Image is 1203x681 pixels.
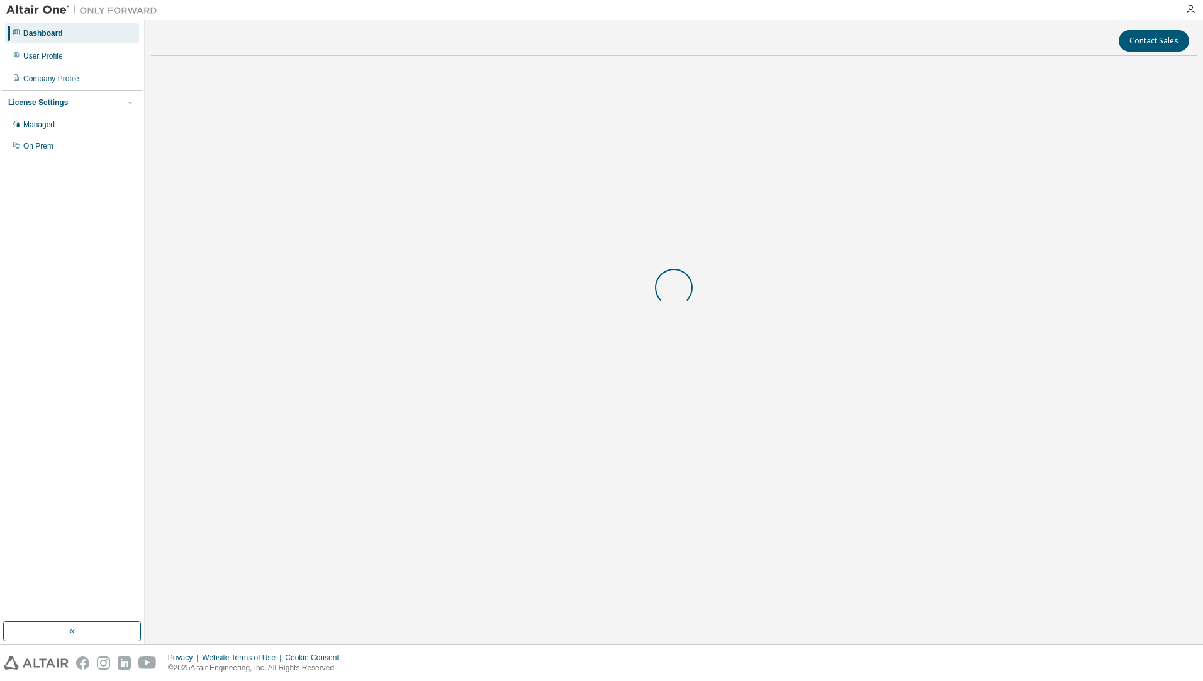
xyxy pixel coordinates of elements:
button: Contact Sales [1119,30,1189,52]
div: User Profile [23,51,63,61]
img: facebook.svg [76,656,89,670]
div: License Settings [8,98,68,108]
div: Website Terms of Use [202,653,285,663]
div: Privacy [168,653,202,663]
img: youtube.svg [138,656,157,670]
div: Company Profile [23,74,79,84]
div: Managed [23,120,55,130]
img: altair_logo.svg [4,656,69,670]
img: instagram.svg [97,656,110,670]
div: Cookie Consent [285,653,346,663]
div: Dashboard [23,28,63,38]
p: © 2025 Altair Engineering, Inc. All Rights Reserved. [168,663,347,673]
div: On Prem [23,141,53,151]
img: Altair One [6,4,164,16]
img: linkedin.svg [118,656,131,670]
